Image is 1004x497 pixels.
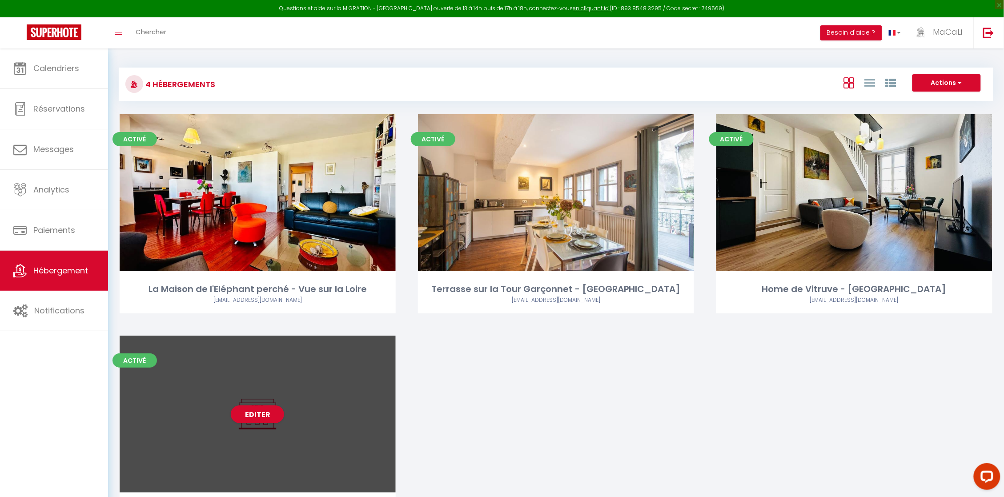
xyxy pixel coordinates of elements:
div: Airbnb [120,296,396,305]
div: Home de Vitruve - [GEOGRAPHIC_DATA] [716,282,992,296]
span: Activé [112,132,157,146]
span: Activé [112,353,157,368]
a: Editer [231,184,284,201]
img: ... [914,25,928,39]
span: Chercher [136,27,166,36]
div: Airbnb [418,296,694,305]
span: Activé [709,132,754,146]
iframe: LiveChat chat widget [967,460,1004,497]
span: MaCaLi [933,26,963,37]
a: Vue en Box [843,75,854,90]
button: Actions [912,74,981,92]
span: Réservations [33,103,85,114]
a: en cliquant ici [573,4,610,12]
span: Paiements [33,224,75,236]
a: Editer [827,184,881,201]
button: Besoin d'aide ? [820,25,882,40]
span: Activé [411,132,455,146]
span: Analytics [33,184,69,195]
a: Editer [231,405,284,423]
a: Vue par Groupe [885,75,896,90]
a: Chercher [129,17,173,48]
h3: 4 Hébergements [143,74,215,94]
a: ... MaCaLi [908,17,974,48]
span: Hébergement [33,265,88,276]
div: Terrasse sur la Tour Garçonnet - [GEOGRAPHIC_DATA] [418,282,694,296]
a: Vue en Liste [864,75,875,90]
a: Editer [529,184,582,201]
img: Super Booking [27,24,81,40]
span: Messages [33,144,74,155]
img: logout [983,27,994,38]
span: Calendriers [33,63,79,74]
span: Notifications [34,305,84,316]
div: Airbnb [716,296,992,305]
div: La Maison de l'Eléphant perché - Vue sur la Loire [120,282,396,296]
